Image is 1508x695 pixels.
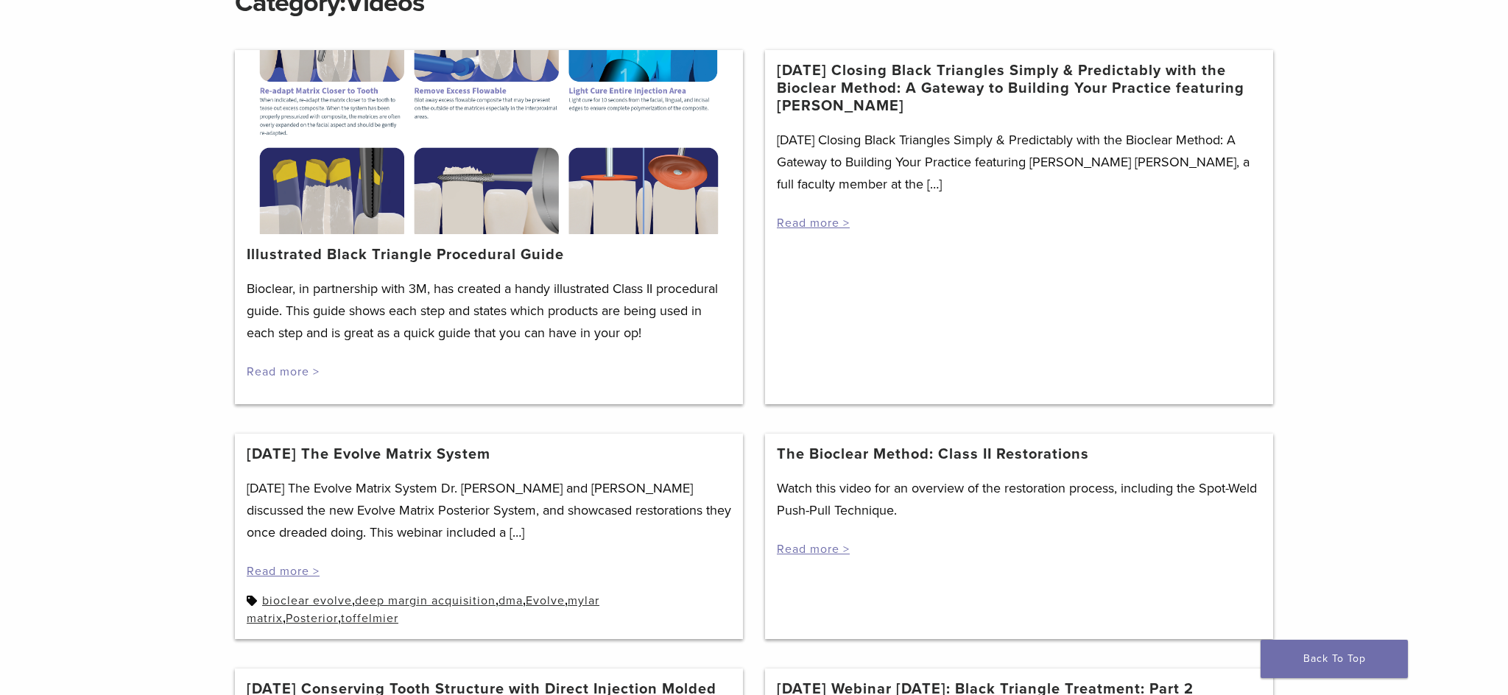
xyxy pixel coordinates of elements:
a: Read more > [777,216,850,230]
a: Posterior [286,611,338,626]
div: , , , , , , [247,592,731,627]
a: Evolve [526,593,565,608]
a: [DATE] The Evolve Matrix System [247,445,490,463]
a: dma [498,593,523,608]
a: The Bioclear Method: Class II Restorations [777,445,1089,463]
a: Read more > [247,364,320,379]
a: Back To Top [1261,640,1408,678]
a: bioclear evolve [262,593,352,608]
a: Read more > [777,542,850,557]
a: Illustrated Black Triangle Procedural Guide [247,246,564,264]
p: Bioclear, in partnership with 3M, has created a handy illustrated Class II procedural guide. This... [247,278,731,344]
p: Watch this video for an overview of the restoration process, including the Spot-Weld Push-Pull Te... [777,477,1261,521]
a: [DATE] Closing Black Triangles Simply & Predictably with the Bioclear Method: A Gateway to Buildi... [777,62,1261,115]
a: mylar matrix [247,593,599,626]
a: toffelmier [341,611,398,626]
p: [DATE] Closing Black Triangles Simply & Predictably with the Bioclear Method: A Gateway to Buildi... [777,129,1261,195]
a: Read more > [247,564,320,579]
p: [DATE] The Evolve Matrix System Dr. [PERSON_NAME] and [PERSON_NAME] discussed the new Evolve Matr... [247,477,731,543]
a: deep margin acquisition [355,593,496,608]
